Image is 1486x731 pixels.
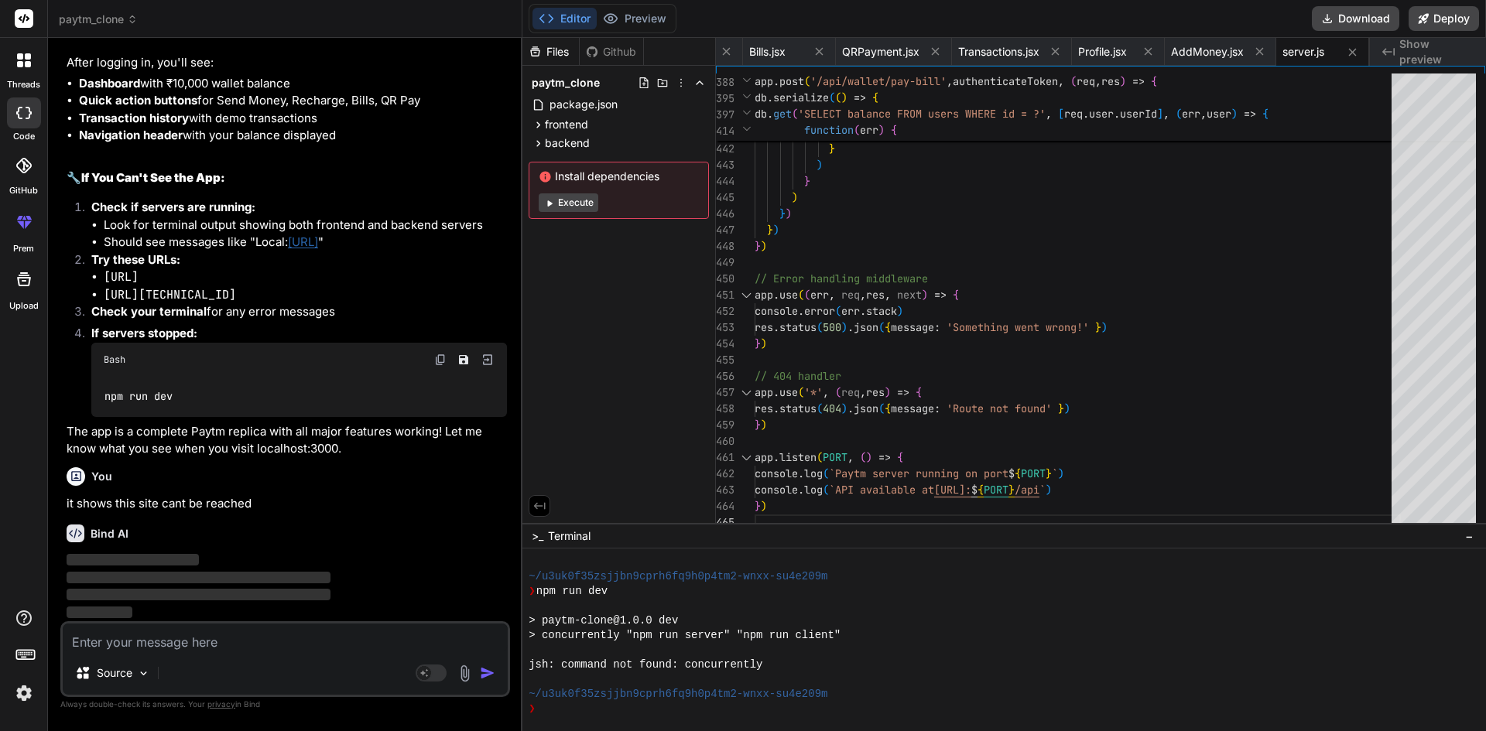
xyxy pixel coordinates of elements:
[1462,524,1477,548] button: −
[885,401,891,415] span: {
[897,304,903,318] span: )
[79,76,140,91] strong: Dashboard
[755,304,798,318] span: console
[1312,6,1399,31] button: Download
[67,495,507,513] p: it shows this site cant be reached
[1120,74,1126,88] span: )
[792,107,798,121] span: (
[1262,107,1269,121] span: {
[1182,107,1200,121] span: err
[104,388,174,405] code: npm run dev
[716,336,734,352] div: 454
[481,353,495,367] img: Open in Browser
[539,169,699,184] span: Install dependencies
[804,174,810,188] span: }
[885,320,891,334] span: {
[810,74,947,88] span: '/api/wallet/pay-bill'
[716,401,734,417] div: 458
[823,450,847,464] span: PORT
[841,320,847,334] span: )
[755,466,798,480] span: console
[841,304,860,318] span: err
[529,702,536,716] span: ❯
[716,222,734,238] div: 447
[841,401,847,415] span: )
[1077,74,1095,88] span: req
[860,450,866,464] span: (
[97,665,132,681] p: Source
[761,418,767,432] span: )
[798,483,804,497] span: .
[716,433,734,449] div: 460
[773,223,779,237] span: )
[532,75,600,91] span: paytm_clone
[59,12,138,27] span: paytm_clone
[792,190,798,204] span: )
[835,91,841,104] span: (
[1200,107,1207,121] span: ,
[835,385,841,399] span: (
[798,288,804,302] span: (
[755,239,761,253] span: }
[761,499,767,513] span: )
[841,288,860,302] span: req
[91,304,207,319] strong: Check your terminal
[804,483,823,497] span: log
[854,401,878,415] span: json
[755,499,761,513] span: }
[779,401,817,415] span: status
[79,93,197,108] strong: Quick action buttons
[817,401,823,415] span: (
[916,385,922,399] span: {
[13,130,35,143] label: code
[934,288,947,302] span: =>
[288,234,318,249] a: [URL]
[786,207,792,220] span: )
[804,74,810,88] span: (
[749,44,786,60] span: Bills.jsx
[548,95,619,114] span: package.json
[773,401,779,415] span: .
[854,91,866,104] span: =>
[716,74,734,91] span: 388
[755,401,773,415] span: res
[1095,74,1101,88] span: ,
[1409,6,1479,31] button: Deploy
[779,320,817,334] span: status
[773,320,779,334] span: .
[885,385,891,399] span: )
[716,417,734,433] div: 459
[456,664,474,682] img: attachment
[1132,74,1145,88] span: =>
[829,91,835,104] span: (
[755,385,773,399] span: app
[810,288,829,302] span: err
[716,254,734,271] div: 449
[91,326,197,340] strong: If servers stopped:
[891,123,897,137] span: {
[522,44,579,60] div: Files
[755,107,767,121] span: db
[947,320,1089,334] span: 'Something went wrong!'
[866,385,885,399] span: res
[1083,107,1089,121] span: .
[716,482,734,498] div: 463
[767,223,773,237] span: }
[1064,401,1070,415] span: )
[897,450,903,464] span: {
[1114,107,1120,121] span: .
[922,288,928,302] span: )
[823,466,829,480] span: (
[829,288,835,302] span: ,
[798,304,804,318] span: .
[736,287,756,303] div: Click to collapse the range.
[79,92,507,110] li: for Send Money, Recharge, Bills, QR Pay
[104,217,507,234] li: Look for terminal output showing both frontend and backend servers
[529,584,536,599] span: ❯
[67,589,330,600] span: ‌
[11,680,37,706] img: settings
[1151,74,1157,88] span: {
[67,606,132,618] span: ‌
[104,234,507,251] li: Should see messages like "Local: "
[779,288,798,302] span: use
